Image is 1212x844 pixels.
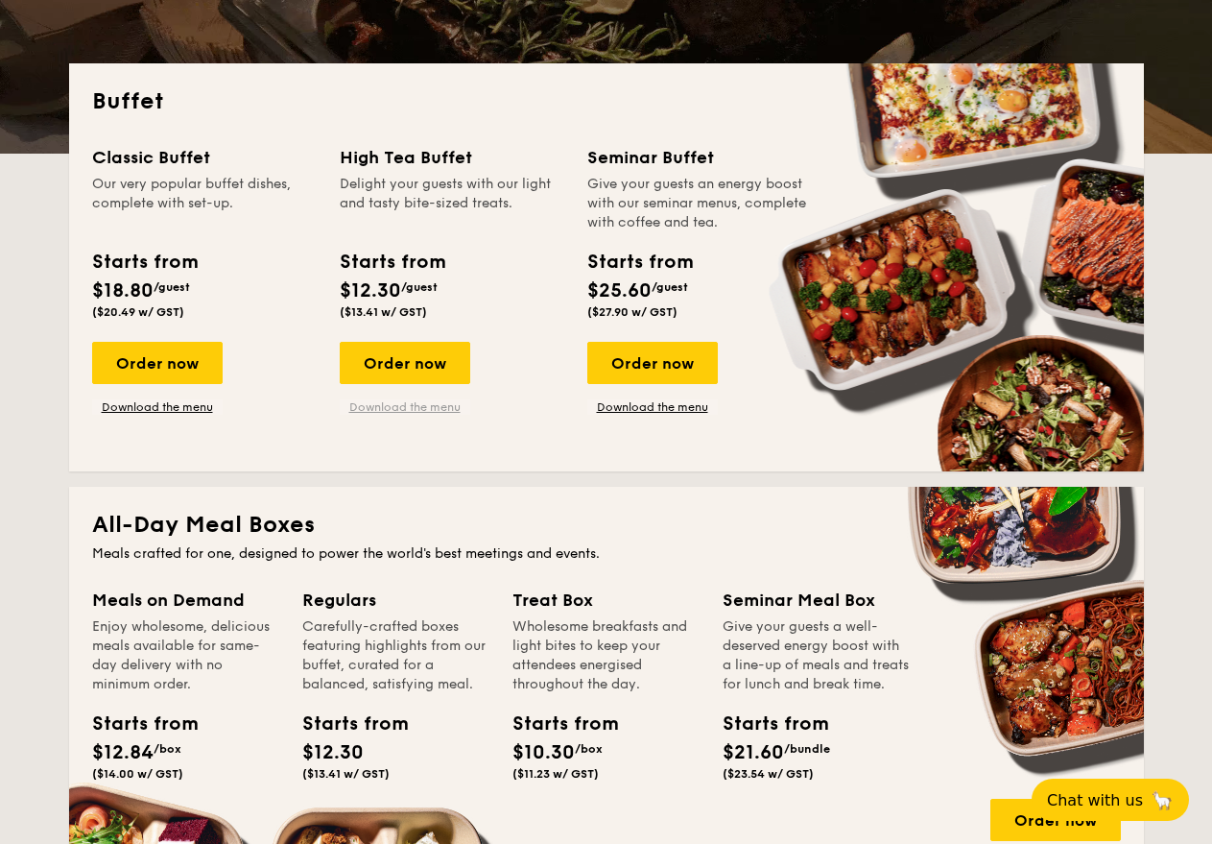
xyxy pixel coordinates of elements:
div: Our very popular buffet dishes, complete with set-up. [92,175,317,232]
div: Order now [990,799,1121,841]
span: $12.30 [302,741,364,764]
div: Starts from [92,710,178,738]
div: Seminar Buffet [587,144,812,171]
span: /bundle [784,742,830,756]
span: /guest [652,280,688,294]
a: Download the menu [340,399,470,415]
span: ($13.41 w/ GST) [302,767,390,781]
span: Chat with us [1047,791,1143,809]
a: Download the menu [587,399,718,415]
span: ($23.54 w/ GST) [723,767,814,781]
div: Meals on Demand [92,587,279,614]
div: Starts from [587,248,692,277]
span: $10.30 [512,741,575,764]
div: Regulars [302,587,489,614]
span: ($14.00 w/ GST) [92,767,183,781]
span: $12.84 [92,741,154,764]
span: ($27.90 w/ GST) [587,305,677,319]
div: Give your guests an energy boost with our seminar menus, complete with coffee and tea. [587,175,812,232]
div: Meals crafted for one, designed to power the world's best meetings and events. [92,544,1121,564]
div: Carefully-crafted boxes featuring highlights from our buffet, curated for a balanced, satisfying ... [302,617,489,694]
div: Seminar Meal Box [723,587,910,614]
div: Starts from [92,248,197,277]
span: $18.80 [92,279,154,302]
a: Download the menu [92,399,223,415]
div: Give your guests a well-deserved energy boost with a line-up of meals and treats for lunch and br... [723,617,910,694]
div: Starts from [302,710,389,738]
h2: Buffet [92,86,1121,117]
div: Enjoy wholesome, delicious meals available for same-day delivery with no minimum order. [92,617,279,694]
div: Order now [340,342,470,384]
span: ($13.41 w/ GST) [340,305,427,319]
span: /guest [154,280,190,294]
span: /box [154,742,181,756]
span: ($11.23 w/ GST) [512,767,599,781]
span: $12.30 [340,279,401,302]
div: Starts from [723,710,809,738]
span: $25.60 [587,279,652,302]
span: ($20.49 w/ GST) [92,305,184,319]
div: Delight your guests with our light and tasty bite-sized treats. [340,175,564,232]
div: Order now [92,342,223,384]
span: /guest [401,280,438,294]
div: Starts from [512,710,599,738]
span: /box [575,742,603,756]
div: Starts from [340,248,444,277]
div: Treat Box [512,587,700,614]
div: Classic Buffet [92,144,317,171]
span: $21.60 [723,741,784,764]
div: Wholesome breakfasts and light bites to keep your attendees energised throughout the day. [512,617,700,694]
h2: All-Day Meal Boxes [92,510,1121,541]
span: 🦙 [1151,789,1174,811]
button: Chat with us🦙 [1032,779,1189,821]
div: Order now [587,342,718,384]
div: High Tea Buffet [340,144,564,171]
